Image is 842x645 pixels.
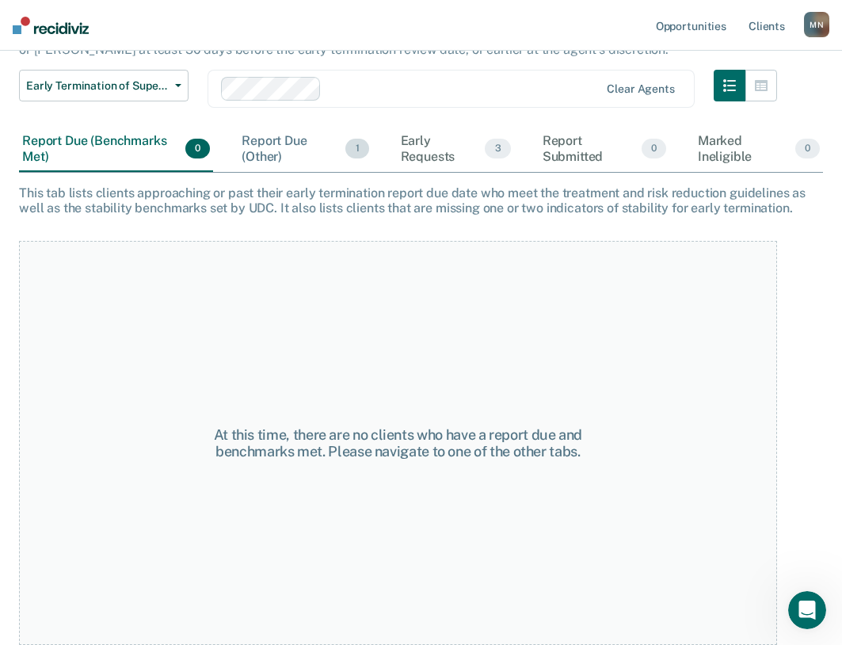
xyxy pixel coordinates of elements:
div: Report Submitted0 [539,127,669,171]
iframe: Intercom live chat [788,591,826,629]
span: 1 [345,139,368,159]
div: Marked Ineligible0 [695,127,823,171]
span: 0 [795,139,820,159]
span: Early Termination of Supervision [26,79,169,93]
img: Recidiviz [13,17,89,34]
div: Clear agents [607,82,674,96]
span: 0 [185,139,210,159]
button: Early Termination of Supervision [19,70,189,101]
button: MN [804,12,829,37]
div: At this time, there are no clients who have a report due and benchmarks met. Please navigate to o... [209,426,587,460]
div: Report Due (Benchmarks Met)0 [19,127,213,171]
span: 0 [642,139,666,159]
div: This tab lists clients approaching or past their early termination report due date who meet the t... [19,185,823,216]
div: Report Due (Other)1 [238,127,371,171]
div: Early Requests3 [398,127,514,171]
span: 3 [485,139,510,159]
div: M N [804,12,829,37]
